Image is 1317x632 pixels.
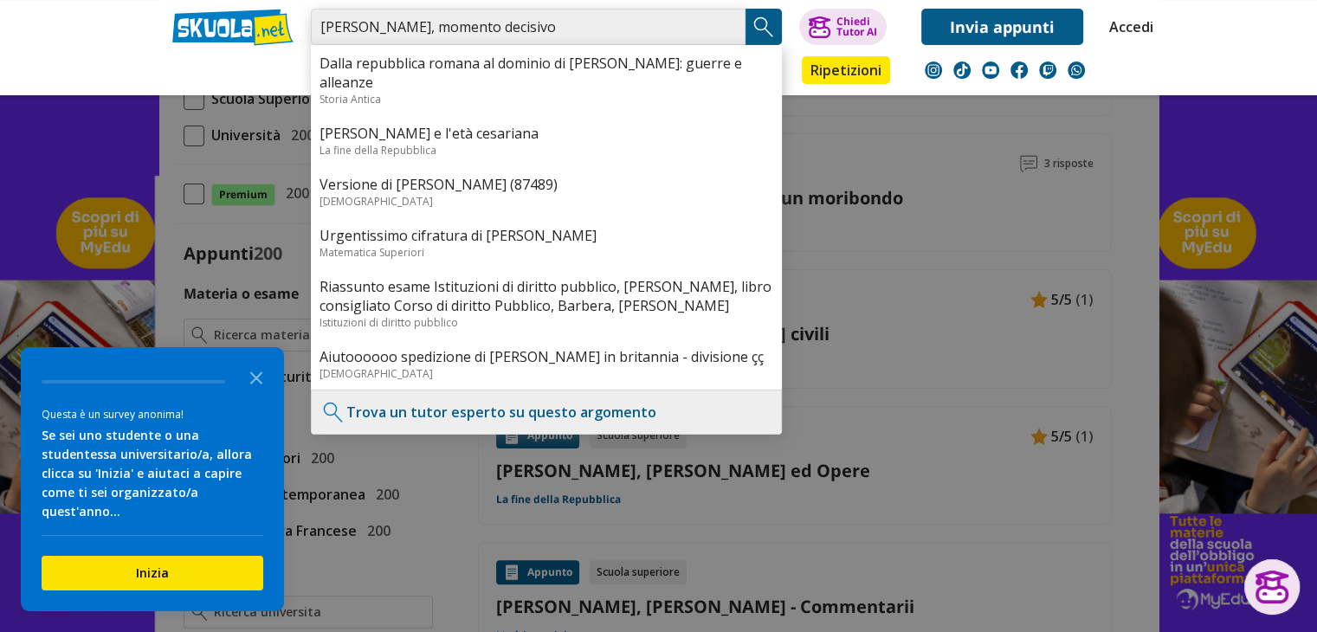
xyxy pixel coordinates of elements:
[836,16,876,37] div: Chiedi Tutor AI
[320,347,773,366] a: Aiutoooooo spedizione di [PERSON_NAME] in britannia - divisione çç
[42,406,263,422] div: Questa è un survey anonima!
[307,56,384,87] a: Appunti
[320,124,773,143] a: [PERSON_NAME] e l'età cesariana
[953,61,971,79] img: tiktok
[320,54,773,92] a: Dalla repubblica romana al dominio di [PERSON_NAME]: guerre e alleanze
[21,347,284,611] div: Survey
[239,359,274,394] button: Close the survey
[320,92,773,106] div: Storia Antica
[1109,9,1146,45] a: Accedi
[1010,61,1028,79] img: facebook
[346,403,656,422] a: Trova un tutor esperto su questo argomento
[982,61,999,79] img: youtube
[320,245,773,260] div: Matematica Superiori
[42,556,263,590] button: Inizia
[925,61,942,79] img: instagram
[751,14,777,40] img: Cerca appunti, riassunti o versioni
[42,426,263,521] div: Se sei uno studente o una studentessa universitario/a, allora clicca su 'Inizia' e aiutaci a capi...
[320,226,773,245] a: Urgentissimo cifratura di [PERSON_NAME]
[320,399,346,425] img: Trova un tutor esperto
[320,175,773,194] a: Versione di [PERSON_NAME] (87489)
[746,9,782,45] button: Search Button
[320,315,773,330] div: Istituzioni di diritto pubblico
[320,194,773,209] div: [DEMOGRAPHIC_DATA]
[320,366,773,381] div: [DEMOGRAPHIC_DATA]
[802,56,890,84] a: Ripetizioni
[1039,61,1056,79] img: twitch
[311,9,746,45] input: Cerca appunti, riassunti o versioni
[1068,61,1085,79] img: WhatsApp
[921,9,1083,45] a: Invia appunti
[320,277,773,315] a: Riassunto esame Istituzioni di diritto pubblico, [PERSON_NAME], libro consigliato Corso di diritt...
[320,143,773,158] div: La fine della Repubblica
[799,9,887,45] button: ChiediTutor AI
